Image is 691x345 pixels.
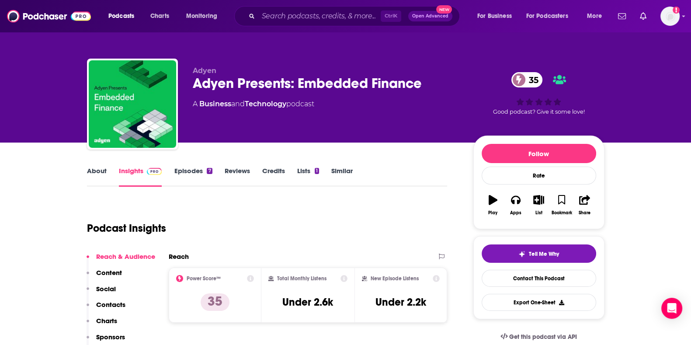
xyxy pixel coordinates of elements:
span: New [436,5,452,14]
p: Content [96,268,122,277]
span: Monitoring [186,10,217,22]
h1: Podcast Insights [87,222,166,235]
img: Adyen Presents: Embedded Finance [89,60,176,148]
a: Show notifications dropdown [615,9,629,24]
button: Export One-Sheet [482,294,596,311]
p: 35 [201,293,229,311]
div: Apps [510,210,521,216]
div: A podcast [193,99,314,109]
h3: Under 2.2k [375,296,426,309]
button: tell me why sparkleTell Me Why [482,244,596,263]
button: Play [482,189,504,221]
button: Charts [87,317,117,333]
a: Credits [262,167,285,187]
a: Similar [331,167,353,187]
a: 35 [511,72,543,87]
a: Business [199,100,231,108]
span: Ctrl K [381,10,401,22]
p: Social [96,285,116,293]
div: Bookmark [551,210,572,216]
span: For Business [477,10,512,22]
span: Open Advanced [412,14,448,18]
img: Podchaser - Follow, Share and Rate Podcasts [7,8,91,24]
div: Search podcasts, credits, & more... [243,6,468,26]
span: and [231,100,245,108]
div: List [535,210,542,216]
button: Content [87,268,122,285]
img: User Profile [660,7,680,26]
div: Rate [482,167,596,185]
a: Charts [145,9,174,23]
button: Share [573,189,596,221]
div: Play [488,210,497,216]
span: More [587,10,602,22]
a: Reviews [225,167,250,187]
span: Podcasts [108,10,134,22]
button: Bookmark [550,189,573,221]
div: 1 [315,168,319,174]
button: Open AdvancedNew [408,11,452,21]
div: 35Good podcast? Give it some love! [473,66,604,121]
button: Social [87,285,116,301]
p: Sponsors [96,333,125,341]
h2: Total Monthly Listens [277,275,326,282]
button: List [527,189,550,221]
a: Contact This Podcast [482,270,596,287]
span: Get this podcast via API [509,333,577,341]
div: Open Intercom Messenger [661,298,682,319]
span: Logged in as doboyle [660,7,680,26]
img: Podchaser Pro [147,168,162,175]
button: Apps [504,189,527,221]
span: For Podcasters [526,10,568,22]
a: Show notifications dropdown [636,9,650,24]
button: Contacts [87,300,125,317]
p: Contacts [96,300,125,309]
a: Lists1 [297,167,319,187]
input: Search podcasts, credits, & more... [258,9,381,23]
h2: Reach [169,252,189,261]
svg: Add a profile image [673,7,680,14]
button: Show profile menu [660,7,680,26]
button: open menu [581,9,613,23]
button: open menu [180,9,229,23]
span: Adyen [193,66,216,75]
button: open menu [102,9,146,23]
button: open menu [521,9,581,23]
button: Follow [482,144,596,163]
img: tell me why sparkle [518,251,525,258]
a: InsightsPodchaser Pro [119,167,162,187]
p: Reach & Audience [96,252,155,261]
a: Episodes7 [174,167,212,187]
h3: Under 2.6k [282,296,333,309]
span: Good podcast? Give it some love! [493,108,585,115]
span: Tell Me Why [529,251,559,258]
div: Share [579,210,590,216]
h2: New Episode Listens [371,275,419,282]
h2: Power Score™ [187,275,221,282]
a: Technology [245,100,286,108]
a: About [87,167,107,187]
span: 35 [520,72,543,87]
span: Charts [150,10,169,22]
div: 7 [207,168,212,174]
p: Charts [96,317,117,325]
button: Reach & Audience [87,252,155,268]
button: open menu [471,9,523,23]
